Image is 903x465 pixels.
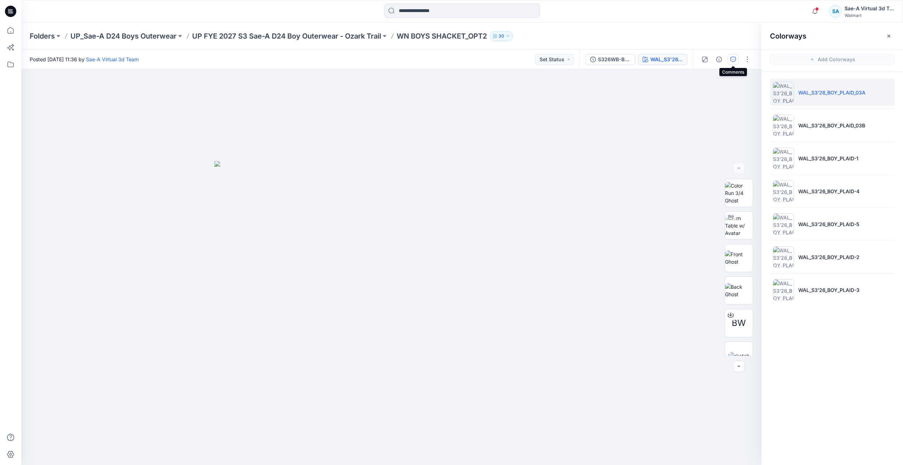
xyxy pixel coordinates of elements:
[798,89,865,96] p: WAL_S3'26_BOY_PLAID_03A
[650,56,683,63] div: WAL_S3'26_BOY_PLAID_03A
[598,56,631,63] div: S326WB-BS02_FULL COLORWAYS
[798,122,865,129] p: WAL_S3'26_BOY_PLAID_03B
[728,352,749,360] img: sketch
[773,279,794,300] img: WAL_S3'26_BOY_PLAID-3
[70,31,177,41] a: UP_Sae-A D24 Boys Outerwear
[725,283,753,298] img: Back Ghost
[86,56,139,62] a: Sae-A Virtual 3d Team
[397,31,487,41] p: WN BOYS SHACKET_OPT2
[725,251,753,265] img: Front Ghost
[773,82,794,103] img: WAL_S3'26_BOY_PLAID_03A
[798,220,859,228] p: WAL_S3'26_BOY_PLAID-5
[773,148,794,169] img: WAL_S3'26_BOY_PLAID-1
[770,32,806,40] h2: Colorways
[829,5,842,18] div: SA
[798,286,859,294] p: WAL_S3'26_BOY_PLAID-3
[798,253,859,261] p: WAL_S3'26_BOY_PLAID-2
[798,188,859,195] p: WAL_S3'26_BOY_PLAID-4
[798,155,858,162] p: WAL_S3'26_BOY_PLAID-1
[773,246,794,268] img: WAL_S3'26_BOY_PLAID-2
[773,213,794,235] img: WAL_S3'26_BOY_PLAID-5
[30,31,55,41] a: Folders
[732,317,746,329] span: BW
[725,182,753,204] img: Color Run 3/4 Ghost
[773,180,794,202] img: WAL_S3'26_BOY_PLAID-4
[499,32,504,40] p: 30
[638,54,688,65] button: WAL_S3'26_BOY_PLAID_03A
[214,161,568,465] img: eyJhbGciOiJIUzI1NiIsImtpZCI6IjAiLCJzbHQiOiJzZXMiLCJ0eXAiOiJKV1QifQ.eyJkYXRhIjp7InR5cGUiOiJzdG9yYW...
[773,115,794,136] img: WAL_S3'26_BOY_PLAID_03B
[586,54,635,65] button: S326WB-BS02_FULL COLORWAYS
[192,31,381,41] a: UP FYE 2027 S3 Sae-A D24 Boy Outerwear - Ozark Trail
[713,54,725,65] button: Details
[845,13,894,18] div: Walmart
[30,56,139,63] span: Posted [DATE] 11:36 by
[725,214,753,237] img: Turn Table w/ Avatar
[845,4,894,13] div: Sae-A Virtual 3d Team
[490,31,513,41] button: 30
